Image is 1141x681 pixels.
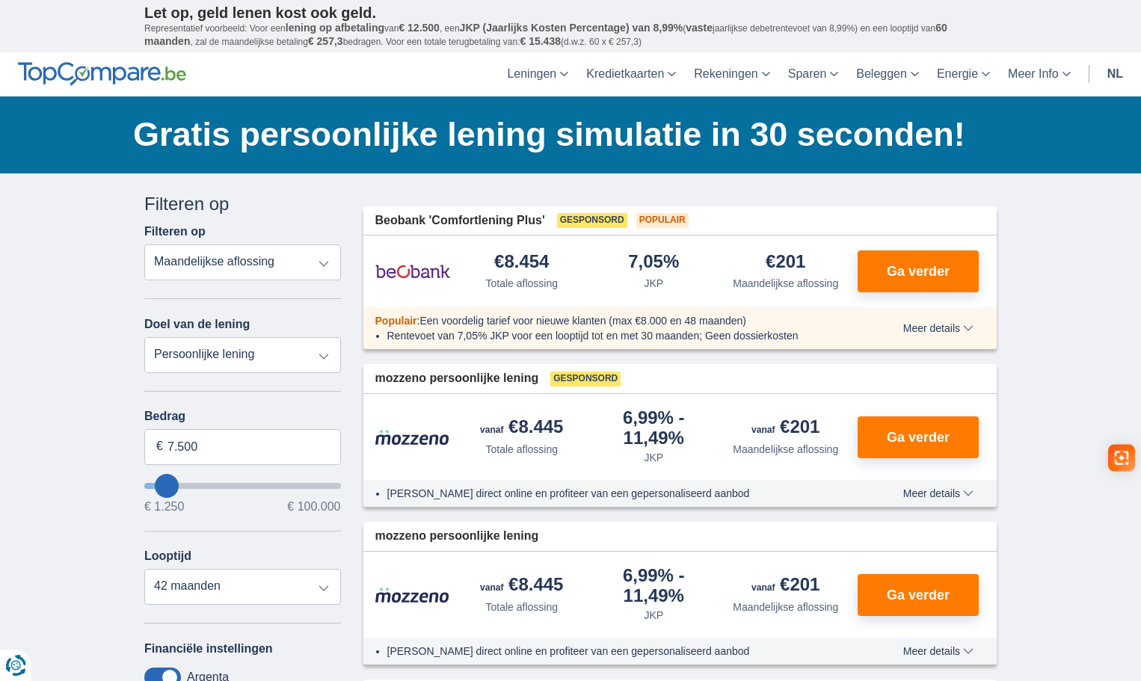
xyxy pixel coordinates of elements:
[779,52,848,96] a: Sparen
[308,35,343,47] span: € 257,3
[577,52,685,96] a: Kredietkaarten
[156,438,163,455] span: €
[375,587,450,603] img: product.pl.alt Mozzeno
[887,431,950,444] span: Ga verder
[387,486,849,501] li: [PERSON_NAME] direct online en profiteer van een gepersonaliseerd aanbod
[375,315,417,327] span: Populair
[557,213,627,228] span: Gesponsord
[644,450,663,465] div: JKP
[733,276,838,291] div: Maandelijkse aflossing
[733,442,838,457] div: Maandelijkse aflossing
[144,225,206,238] label: Filteren op
[387,644,849,659] li: [PERSON_NAME] direct online en profiteer van een gepersonaliseerd aanbod
[144,191,341,217] div: Filteren op
[399,22,440,34] span: € 12.500
[375,429,450,446] img: product.pl.alt Mozzeno
[144,318,250,331] label: Doel van de lening
[133,111,997,158] h1: Gratis persoonlijke lening simulatie in 30 seconden!
[903,646,974,656] span: Meer details
[419,315,746,327] span: Een voordelig tarief voor nieuwe klanten (max €8.000 en 48 maanden)
[485,442,558,457] div: Totale aflossing
[286,22,384,34] span: lening op afbetaling
[144,549,191,563] label: Looptijd
[858,250,979,292] button: Ga verder
[892,322,985,334] button: Meer details
[644,276,663,291] div: JKP
[887,265,950,278] span: Ga verder
[928,52,999,96] a: Energie
[375,212,545,229] span: Beobank 'Comfortlening Plus'
[363,313,861,328] div: :
[480,576,563,597] div: €8.445
[144,22,997,49] p: Representatief voorbeeld: Voor een van , een ( jaarlijkse debetrentevoet van 8,99%) en een loopti...
[751,418,819,439] div: €201
[375,253,450,290] img: product.pl.alt Beobank
[903,323,974,333] span: Meer details
[144,642,273,656] label: Financiële instellingen
[751,576,819,597] div: €201
[144,501,184,513] span: € 1.250
[686,22,713,34] span: vaste
[387,328,849,343] li: Rentevoet van 7,05% JKP voor een looptijd tot en met 30 maanden; Geen dossierkosten
[18,62,186,86] img: TopCompare
[287,501,340,513] span: € 100.000
[375,528,539,545] span: mozzeno persoonlijke lening
[999,52,1080,96] a: Meer Info
[498,52,577,96] a: Leningen
[485,600,558,614] div: Totale aflossing
[887,588,950,602] span: Ga verder
[520,35,561,47] span: € 15.438
[375,370,539,387] span: mozzeno persoonlijke lening
[460,22,683,34] span: JKP (Jaarlijks Kosten Percentage) van 8,99%
[594,567,714,605] div: 6,99%
[892,487,985,499] button: Meer details
[685,52,778,96] a: Rekeningen
[1098,52,1132,96] a: nl
[144,410,341,423] label: Bedrag
[636,213,689,228] span: Populair
[480,418,563,439] div: €8.445
[766,253,805,273] div: €201
[733,600,838,614] div: Maandelijkse aflossing
[847,52,928,96] a: Beleggen
[485,276,558,291] div: Totale aflossing
[144,4,997,22] p: Let op, geld lenen kost ook geld.
[144,22,947,47] span: 60 maanden
[892,645,985,657] button: Meer details
[858,574,979,616] button: Ga verder
[903,488,974,499] span: Meer details
[144,483,341,489] input: wantToBorrow
[628,253,679,273] div: 7,05%
[644,608,663,623] div: JKP
[494,253,549,273] div: €8.454
[594,409,714,447] div: 6,99%
[858,416,979,458] button: Ga verder
[550,372,621,386] span: Gesponsord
